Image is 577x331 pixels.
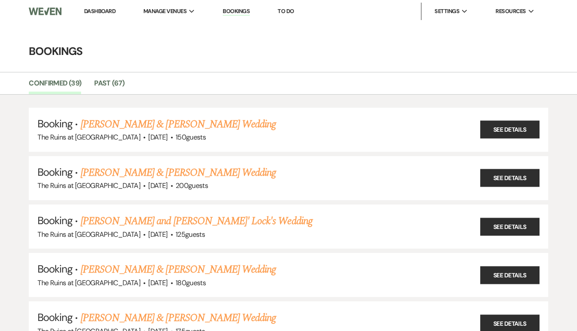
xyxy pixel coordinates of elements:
a: [PERSON_NAME] & [PERSON_NAME] Wedding [81,165,276,181]
span: 180 guests [176,278,206,287]
a: See Details [480,121,540,139]
span: [DATE] [148,230,167,239]
span: Settings [434,7,459,16]
a: [PERSON_NAME] & [PERSON_NAME] Wedding [81,310,276,326]
a: See Details [480,218,540,235]
span: Manage Venues [143,7,187,16]
a: Bookings [223,7,250,16]
span: Booking [37,117,72,130]
span: The Ruins at [GEOGRAPHIC_DATA] [37,230,140,239]
a: [PERSON_NAME] and [PERSON_NAME]' Lock's Wedding [81,213,312,229]
a: Dashboard [84,7,115,15]
span: Booking [37,165,72,179]
span: Booking [37,214,72,227]
a: [PERSON_NAME] & [PERSON_NAME] Wedding [81,116,276,132]
a: [PERSON_NAME] & [PERSON_NAME] Wedding [81,262,276,277]
span: [DATE] [148,181,167,190]
a: To Do [278,7,294,15]
span: [DATE] [148,133,167,142]
span: The Ruins at [GEOGRAPHIC_DATA] [37,278,140,287]
span: Booking [37,262,72,276]
span: [DATE] [148,278,167,287]
a: See Details [480,169,540,187]
a: See Details [480,266,540,284]
span: Resources [496,7,526,16]
span: Booking [37,311,72,324]
a: Past (67) [94,78,124,94]
span: 150 guests [176,133,206,142]
span: 125 guests [176,230,205,239]
span: 200 guests [176,181,208,190]
span: The Ruins at [GEOGRAPHIC_DATA] [37,133,140,142]
a: Confirmed (39) [29,78,81,94]
span: The Ruins at [GEOGRAPHIC_DATA] [37,181,140,190]
img: Weven Logo [29,2,61,20]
